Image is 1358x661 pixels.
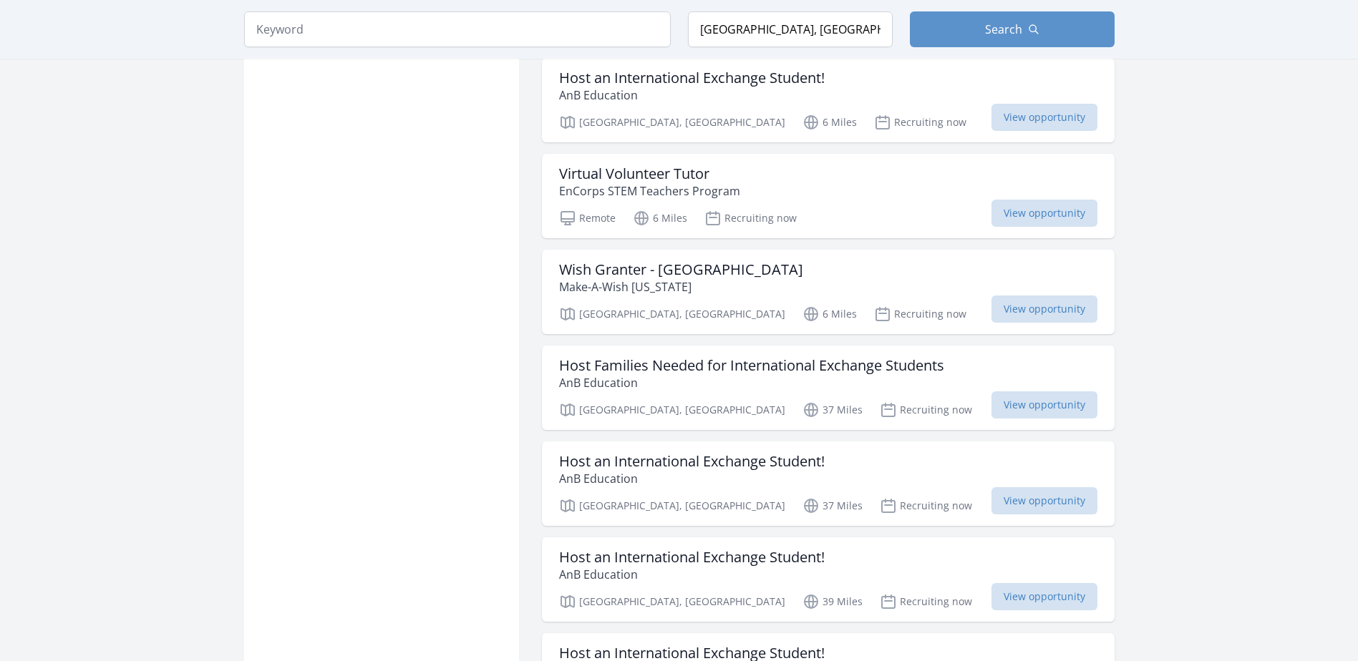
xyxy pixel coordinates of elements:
input: Location [688,11,893,47]
span: View opportunity [991,487,1097,514]
h3: Host an International Exchange Student! [559,549,825,566]
a: Host an International Exchange Student! AnB Education [GEOGRAPHIC_DATA], [GEOGRAPHIC_DATA] 37 Mil... [542,441,1115,526]
p: 6 Miles [633,210,687,227]
a: Host Families Needed for International Exchange Students AnB Education [GEOGRAPHIC_DATA], [GEOGRA... [542,346,1115,430]
p: [GEOGRAPHIC_DATA], [GEOGRAPHIC_DATA] [559,305,785,323]
input: Keyword [244,11,671,47]
p: Recruiting now [874,114,966,131]
p: Recruiting now [880,401,972,418]
p: Make-A-Wish [US_STATE] [559,278,803,295]
p: AnB Education [559,470,825,487]
p: Recruiting now [880,497,972,514]
p: AnB Education [559,566,825,583]
span: View opportunity [991,391,1097,418]
span: View opportunity [991,104,1097,131]
p: Remote [559,210,616,227]
h3: Host an International Exchange Student! [559,453,825,470]
p: [GEOGRAPHIC_DATA], [GEOGRAPHIC_DATA] [559,114,785,131]
button: Search [910,11,1115,47]
h3: Wish Granter - [GEOGRAPHIC_DATA] [559,261,803,278]
p: [GEOGRAPHIC_DATA], [GEOGRAPHIC_DATA] [559,401,785,418]
p: 6 Miles [802,114,857,131]
h3: Virtual Volunteer Tutor [559,165,740,182]
p: EnCorps STEM Teachers Program [559,182,740,200]
p: AnB Education [559,87,825,104]
span: View opportunity [991,200,1097,227]
p: 6 Miles [802,305,857,323]
a: Host an International Exchange Student! AnB Education [GEOGRAPHIC_DATA], [GEOGRAPHIC_DATA] 39 Mil... [542,537,1115,622]
h3: Host an International Exchange Student! [559,69,825,87]
span: Search [985,21,1022,38]
p: Recruiting now [874,305,966,323]
p: [GEOGRAPHIC_DATA], [GEOGRAPHIC_DATA] [559,497,785,514]
span: View opportunity [991,583,1097,610]
p: 37 Miles [802,497,863,514]
p: Recruiting now [704,210,797,227]
a: Virtual Volunteer Tutor EnCorps STEM Teachers Program Remote 6 Miles Recruiting now View opportunity [542,154,1115,238]
a: Wish Granter - [GEOGRAPHIC_DATA] Make-A-Wish [US_STATE] [GEOGRAPHIC_DATA], [GEOGRAPHIC_DATA] 6 Mi... [542,250,1115,334]
p: 39 Miles [802,593,863,610]
p: Recruiting now [880,593,972,610]
h3: Host Families Needed for International Exchange Students [559,357,944,374]
span: View opportunity [991,295,1097,323]
p: 37 Miles [802,401,863,418]
p: [GEOGRAPHIC_DATA], [GEOGRAPHIC_DATA] [559,593,785,610]
p: AnB Education [559,374,944,391]
a: Host an International Exchange Student! AnB Education [GEOGRAPHIC_DATA], [GEOGRAPHIC_DATA] 6 Mile... [542,58,1115,142]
